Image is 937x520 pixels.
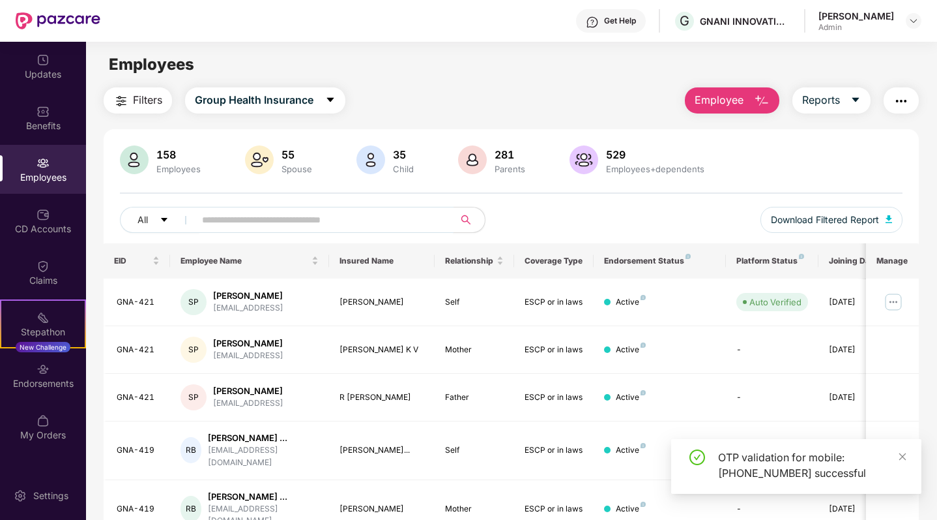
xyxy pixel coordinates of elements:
span: Group Health Insurance [195,92,313,108]
img: svg+xml;base64,PHN2ZyBpZD0iU2V0dGluZy0yMHgyMCIgeG1sbnM9Imh0dHA6Ly93d3cudzMub3JnLzIwMDAvc3ZnIiB3aW... [14,489,27,502]
img: svg+xml;base64,PHN2ZyB4bWxucz0iaHR0cDovL3d3dy53My5vcmcvMjAwMC9zdmciIHdpZHRoPSI4IiBoZWlnaHQ9IjgiIH... [641,443,646,448]
img: svg+xml;base64,PHN2ZyB4bWxucz0iaHR0cDovL3d3dy53My5vcmcvMjAwMC9zdmciIHdpZHRoPSIyMSIgaGVpZ2h0PSIyMC... [36,311,50,324]
img: svg+xml;base64,PHN2ZyB4bWxucz0iaHR0cDovL3d3dy53My5vcmcvMjAwMC9zdmciIHdpZHRoPSIyNCIgaGVpZ2h0PSIyNC... [113,93,129,109]
div: [PERSON_NAME] [339,296,425,309]
div: Settings [29,489,72,502]
div: SP [180,337,207,363]
div: R [PERSON_NAME] [339,391,425,404]
div: Active [616,344,646,356]
img: svg+xml;base64,PHN2ZyBpZD0iRW5kb3JzZW1lbnRzIiB4bWxucz0iaHR0cDovL3d3dy53My5vcmcvMjAwMC9zdmciIHdpZH... [36,363,50,376]
img: svg+xml;base64,PHN2ZyB4bWxucz0iaHR0cDovL3d3dy53My5vcmcvMjAwMC9zdmciIHhtbG5zOnhsaW5rPSJodHRwOi8vd3... [120,145,149,174]
img: svg+xml;base64,PHN2ZyBpZD0iRHJvcGRvd24tMzJ4MzIiIHhtbG5zPSJodHRwOi8vd3d3LnczLm9yZy8yMDAwL3N2ZyIgd2... [908,16,919,26]
span: close [898,452,907,461]
span: All [137,213,148,227]
div: GNA-421 [117,296,160,309]
div: [EMAIL_ADDRESS] [213,302,283,314]
span: check-circle [689,450,705,465]
div: GNA-419 [117,444,160,457]
div: Self [445,296,504,309]
div: [EMAIL_ADDRESS] [213,350,283,362]
div: Active [616,444,646,457]
button: Allcaret-down [120,207,199,233]
img: svg+xml;base64,PHN2ZyBpZD0iQmVuZWZpdHMiIHhtbG5zPSJodHRwOi8vd3d3LnczLm9yZy8yMDAwL3N2ZyIgd2lkdGg9Ij... [36,105,50,118]
img: svg+xml;base64,PHN2ZyB4bWxucz0iaHR0cDovL3d3dy53My5vcmcvMjAwMC9zdmciIHhtbG5zOnhsaW5rPSJodHRwOi8vd3... [245,145,274,174]
div: 281 [492,148,528,161]
span: G [680,13,689,29]
span: caret-down [160,215,169,226]
div: OTP validation for mobile: [PHONE_NUMBER] successful [718,450,906,481]
div: [PERSON_NAME] K V [339,344,425,356]
div: [PERSON_NAME] ... [208,432,318,444]
div: GNA-419 [117,503,160,515]
div: ESCP or in laws [525,391,583,404]
div: Father [445,391,504,404]
div: GNANI INNOVATIONS PRIVATE LIMITED [700,15,791,27]
span: Employee Name [180,256,309,266]
img: svg+xml;base64,PHN2ZyBpZD0iQ0RfQWNjb3VudHMiIGRhdGEtbmFtZT0iQ0QgQWNjb3VudHMiIHhtbG5zPSJodHRwOi8vd3... [36,208,50,221]
div: [PERSON_NAME] ... [208,491,318,503]
button: Reportscaret-down [792,87,871,114]
span: Filters [133,92,162,108]
div: Employees+dependents [603,164,707,174]
img: svg+xml;base64,PHN2ZyB4bWxucz0iaHR0cDovL3d3dy53My5vcmcvMjAwMC9zdmciIHdpZHRoPSI4IiBoZWlnaHQ9IjgiIH... [641,390,646,395]
th: Joining Date [818,243,898,279]
th: Relationship [435,243,514,279]
span: Download Filtered Report [771,213,879,227]
button: search [453,207,485,233]
div: ESCP or in laws [525,296,583,309]
div: Self [445,444,504,457]
img: manageButton [883,292,904,313]
div: 158 [154,148,203,161]
img: svg+xml;base64,PHN2ZyBpZD0iSGVscC0zMngzMiIgeG1sbnM9Imh0dHA6Ly93d3cudzMub3JnLzIwMDAvc3ZnIiB3aWR0aD... [586,16,599,29]
span: EID [114,256,150,266]
button: Filters [104,87,172,114]
button: Download Filtered Report [760,207,902,233]
div: Platform Status [736,256,808,266]
th: Manage [866,243,919,279]
div: [PERSON_NAME] [818,10,894,22]
div: [PERSON_NAME] [213,385,283,397]
img: svg+xml;base64,PHN2ZyB4bWxucz0iaHR0cDovL3d3dy53My5vcmcvMjAwMC9zdmciIHdpZHRoPSIyNCIgaGVpZ2h0PSIyNC... [893,93,909,109]
div: [DATE] [829,344,887,356]
div: SP [180,289,207,315]
div: Get Help [604,16,636,26]
img: svg+xml;base64,PHN2ZyBpZD0iQ2xhaW0iIHhtbG5zPSJodHRwOi8vd3d3LnczLm9yZy8yMDAwL3N2ZyIgd2lkdGg9IjIwIi... [36,260,50,273]
div: [DATE] [829,391,887,404]
button: Employee [685,87,779,114]
div: New Challenge [16,342,70,352]
img: svg+xml;base64,PHN2ZyB4bWxucz0iaHR0cDovL3d3dy53My5vcmcvMjAwMC9zdmciIHhtbG5zOnhsaW5rPSJodHRwOi8vd3... [754,93,770,109]
div: Auto Verified [749,296,801,309]
img: svg+xml;base64,PHN2ZyBpZD0iTXlfT3JkZXJzIiBkYXRhLW5hbWU9Ik15IE9yZGVycyIgeG1sbnM9Imh0dHA6Ly93d3cudz... [36,414,50,427]
div: [EMAIL_ADDRESS][DOMAIN_NAME] [208,444,318,469]
img: svg+xml;base64,PHN2ZyB4bWxucz0iaHR0cDovL3d3dy53My5vcmcvMjAwMC9zdmciIHdpZHRoPSI4IiBoZWlnaHQ9IjgiIH... [641,295,646,300]
div: [DATE] [829,503,887,515]
div: Active [616,296,646,309]
span: Relationship [445,256,494,266]
th: Insured Name [329,243,435,279]
img: svg+xml;base64,PHN2ZyB4bWxucz0iaHR0cDovL3d3dy53My5vcmcvMjAwMC9zdmciIHdpZHRoPSI4IiBoZWlnaHQ9IjgiIH... [641,343,646,348]
div: [PERSON_NAME] [213,290,283,302]
span: Employees [109,55,194,74]
div: Mother [445,503,504,515]
div: 55 [279,148,315,161]
span: Reports [802,92,840,108]
div: [EMAIL_ADDRESS] [213,397,283,410]
div: [PERSON_NAME] [213,337,283,350]
td: - [726,374,818,421]
img: svg+xml;base64,PHN2ZyB4bWxucz0iaHR0cDovL3d3dy53My5vcmcvMjAwMC9zdmciIHdpZHRoPSI4IiBoZWlnaHQ9IjgiIH... [641,502,646,507]
img: svg+xml;base64,PHN2ZyB4bWxucz0iaHR0cDovL3d3dy53My5vcmcvMjAwMC9zdmciIHhtbG5zOnhsaW5rPSJodHRwOi8vd3... [886,215,892,223]
div: Parents [492,164,528,174]
th: EID [104,243,170,279]
div: Stepathon [1,326,85,339]
img: New Pazcare Logo [16,12,100,29]
img: svg+xml;base64,PHN2ZyBpZD0iRW1wbG95ZWVzIiB4bWxucz0iaHR0cDovL3d3dy53My5vcmcvMjAwMC9zdmciIHdpZHRoPS... [36,157,50,170]
div: ESCP or in laws [525,344,583,356]
img: svg+xml;base64,PHN2ZyB4bWxucz0iaHR0cDovL3d3dy53My5vcmcvMjAwMC9zdmciIHdpZHRoPSI4IiBoZWlnaHQ9IjgiIH... [685,254,691,259]
img: svg+xml;base64,PHN2ZyB4bWxucz0iaHR0cDovL3d3dy53My5vcmcvMjAwMC9zdmciIHhtbG5zOnhsaW5rPSJodHRwOi8vd3... [569,145,598,174]
div: Active [616,503,646,515]
div: Mother [445,344,504,356]
div: Spouse [279,164,315,174]
div: Employees [154,164,203,174]
div: Endorsement Status [604,256,715,266]
td: - [726,326,818,374]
